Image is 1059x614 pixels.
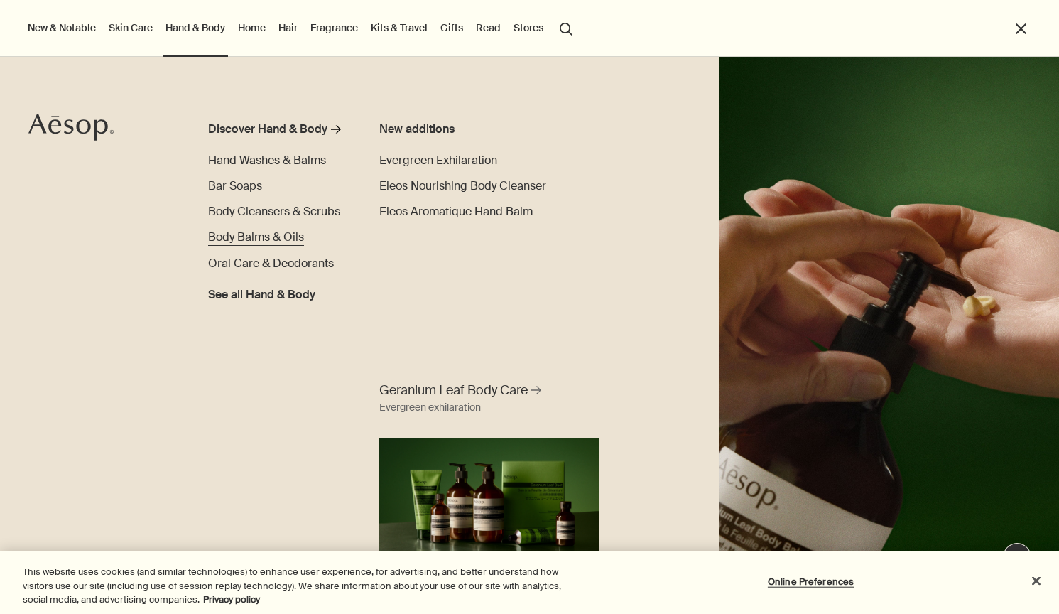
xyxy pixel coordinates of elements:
[208,203,340,220] a: Body Cleansers & Scrubs
[208,178,262,195] a: Bar Soaps
[208,255,334,272] a: Oral Care & Deodorants
[208,121,347,144] a: Discover Hand & Body
[1003,543,1031,571] button: Live Assistance
[106,18,156,37] a: Skin Care
[719,57,1059,614] img: A hand holding the pump dispensing Geranium Leaf Body Balm on to hand.
[368,18,430,37] a: Kits & Travel
[208,204,340,219] span: Body Cleansers & Scrubs
[511,18,546,37] button: Stores
[25,18,99,37] button: New & Notable
[208,286,315,303] span: See all Hand & Body
[25,109,117,149] a: Aesop
[438,18,466,37] a: Gifts
[208,229,304,246] a: Body Balms & Oils
[379,204,533,219] span: Eleos Aromatique Hand Balm
[208,230,304,244] span: Body Balms & Oils
[379,203,533,220] a: Eleos Aromatique Hand Balm
[379,152,497,169] a: Evergreen Exhilaration
[28,113,114,141] svg: Aesop
[208,121,327,138] div: Discover Hand & Body
[208,256,334,271] span: Oral Care & Deodorants
[379,153,497,168] span: Evergreen Exhilaration
[276,18,300,37] a: Hair
[208,153,326,168] span: Hand Washes & Balms
[203,593,260,605] a: More information about your privacy, opens in a new tab
[379,178,546,195] a: Eleos Nourishing Body Cleanser
[473,18,504,37] a: Read
[379,399,481,416] div: Evergreen exhilaration
[379,121,549,138] div: New additions
[379,178,546,193] span: Eleos Nourishing Body Cleanser
[235,18,268,37] a: Home
[163,18,228,37] a: Hand & Body
[1021,565,1052,596] button: Close
[208,152,326,169] a: Hand Washes & Balms
[553,14,579,41] button: Open search
[208,281,315,303] a: See all Hand & Body
[379,382,528,399] span: Geranium Leaf Body Care
[376,378,602,561] a: Geranium Leaf Body Care Evergreen exhilarationFull range of Geranium Leaf products displaying aga...
[23,565,582,607] div: This website uses cookies (and similar technologies) to enhance user experience, for advertising,...
[766,567,855,596] button: Online Preferences, Opens the preference center dialog
[208,178,262,193] span: Bar Soaps
[308,18,361,37] a: Fragrance
[1013,21,1029,37] button: Close the Menu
